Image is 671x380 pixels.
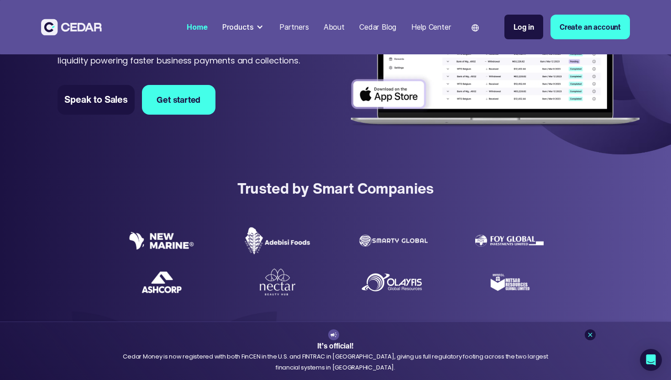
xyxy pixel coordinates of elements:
div: Partners [279,21,309,32]
div: Cedar Blog [359,21,396,32]
a: Cedar Blog [356,17,400,37]
div: Home [187,21,207,32]
div: About [324,21,345,32]
a: Get started [142,85,215,115]
div: Products [219,18,268,36]
img: Foy Global Investments Limited Logo [475,235,544,247]
img: Nectar Beauty Hub logo [257,268,298,296]
a: Speak to Sales [58,85,135,115]
a: Create an account [550,15,630,39]
img: Mitsab Resources Global Limited Logo [489,262,530,303]
a: Home [183,17,211,37]
img: world icon [472,24,479,32]
img: New Marine logo [127,232,196,250]
img: Ashcorp Logo [141,271,182,294]
img: Olayfis global resources logo [359,271,428,294]
div: Open Intercom Messenger [640,349,662,371]
a: Help Center [408,17,455,37]
a: Log in [504,15,543,39]
a: About [320,17,348,37]
div: Log in [514,21,534,32]
div: Products [222,21,254,32]
img: Adebisi Foods logo [243,227,312,255]
div: Help Center [411,21,451,32]
p: The trusted B2B platform for fast, secure, and scalable high-liquidity powering faster business p... [58,42,307,67]
a: Partners [276,17,313,37]
img: Smarty Global logo [359,235,428,247]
